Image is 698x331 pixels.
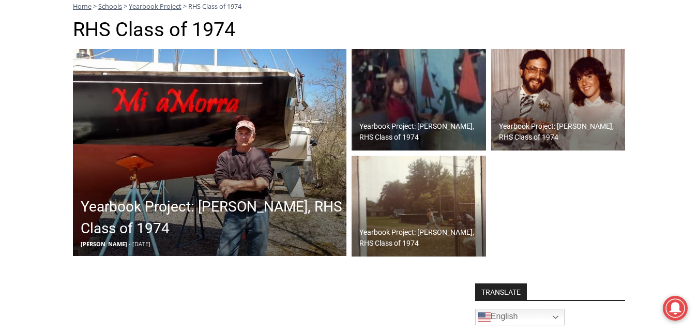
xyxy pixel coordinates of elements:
img: (PHOTO: Chris Albino smacks a base hit for his Babe Ruth team, the Mustangs, in 1970.) [352,156,486,257]
img: (PHOTO: Pamela Ruben Golum, the Rye High School Class of 1974, with her husband Rob at their wedd... [491,49,626,151]
h1: RHS Class of 1974 [73,18,625,42]
a: Intern @ [DOMAIN_NAME] [249,100,501,129]
a: Yearbook Project [129,2,181,11]
nav: Breadcrumbs [73,1,625,11]
strong: TRANSLATE [475,283,527,300]
a: English [475,309,565,325]
span: > [93,2,97,11]
span: [PERSON_NAME] [81,240,127,248]
a: Open Tues. - Sun. [PHONE_NUMBER] [1,104,104,129]
h2: Yearbook Project: [PERSON_NAME], RHS Class of 1974 [359,121,483,143]
span: Intern @ [DOMAIN_NAME] [270,103,479,126]
img: en [478,311,491,323]
a: Yearbook Project: [PERSON_NAME], RHS Class of 1974 [491,49,626,151]
a: Home [73,2,92,11]
span: > [183,2,187,11]
span: > [124,2,127,11]
img: (PHOTO: Greg Morra, Rye High School Class of 1974.) [73,49,346,256]
div: "We would have speakers with experience in local journalism speak to us about their experiences a... [261,1,489,100]
span: - [129,240,131,248]
span: [DATE] [132,240,150,248]
a: Yearbook Project: [PERSON_NAME], RHS Class of 1974 [352,49,486,151]
h2: Yearbook Project: [PERSON_NAME], RHS Class of 1974 [359,227,483,249]
span: Open Tues. - Sun. [PHONE_NUMBER] [3,107,101,146]
img: (PHOTO: Lisa Stewart taking part in Rye's annual Halloween Window Painting event in 1966.) [352,49,486,151]
a: Yearbook Project: [PERSON_NAME], RHS Class of 1974 [352,156,486,257]
div: "[PERSON_NAME]'s draw is the fine variety of pristine raw fish kept on hand" [106,65,147,124]
h2: Yearbook Project: [PERSON_NAME], RHS Class of 1974 [499,121,623,143]
a: Schools [98,2,122,11]
a: Yearbook Project: [PERSON_NAME], RHS Class of 1974 [PERSON_NAME] - [DATE] [73,49,346,256]
span: RHS Class of 1974 [188,2,241,11]
h2: Yearbook Project: [PERSON_NAME], RHS Class of 1974 [81,196,344,239]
